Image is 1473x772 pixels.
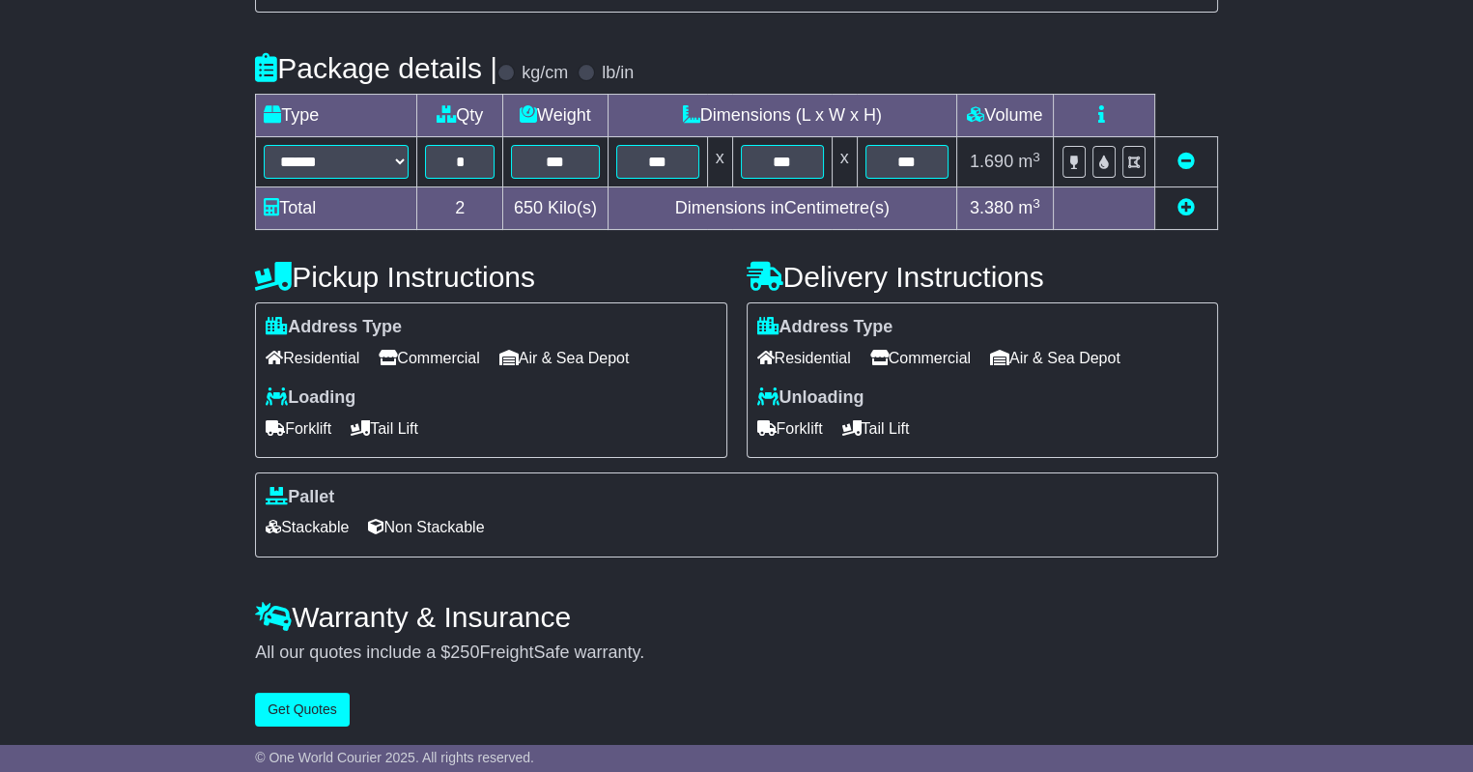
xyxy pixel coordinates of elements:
span: Commercial [379,343,479,373]
span: Air & Sea Depot [499,343,630,373]
h4: Delivery Instructions [747,261,1218,293]
div: All our quotes include a $ FreightSafe warranty. [255,643,1218,664]
span: Residential [757,343,851,373]
span: Stackable [266,512,349,542]
td: Weight [503,95,609,137]
td: Dimensions (L x W x H) [608,95,956,137]
label: lb/in [602,63,634,84]
label: Unloading [757,387,864,409]
span: Forklift [266,414,331,443]
span: m [1018,198,1040,217]
label: Pallet [266,487,334,508]
span: 3.380 [970,198,1013,217]
td: Total [256,187,417,230]
td: Dimensions in Centimetre(s) [608,187,956,230]
h4: Pickup Instructions [255,261,726,293]
td: Qty [417,95,503,137]
span: Commercial [870,343,971,373]
td: Kilo(s) [503,187,609,230]
span: m [1018,152,1040,171]
a: Add new item [1177,198,1195,217]
label: Loading [266,387,355,409]
span: 650 [514,198,543,217]
span: Air & Sea Depot [990,343,1120,373]
span: Forklift [757,414,823,443]
label: Address Type [266,317,402,338]
span: Tail Lift [842,414,910,443]
label: kg/cm [522,63,568,84]
span: © One World Courier 2025. All rights reserved. [255,750,534,765]
td: Volume [956,95,1053,137]
label: Address Type [757,317,893,338]
h4: Warranty & Insurance [255,601,1218,633]
span: Non Stackable [368,512,484,542]
span: 250 [450,643,479,662]
td: x [707,137,732,187]
td: Type [256,95,417,137]
button: Get Quotes [255,693,350,727]
span: Tail Lift [351,414,418,443]
h4: Package details | [255,52,497,84]
td: 2 [417,187,503,230]
sup: 3 [1033,196,1040,211]
sup: 3 [1033,150,1040,164]
span: Residential [266,343,359,373]
span: 1.690 [970,152,1013,171]
a: Remove this item [1177,152,1195,171]
td: x [832,137,857,187]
